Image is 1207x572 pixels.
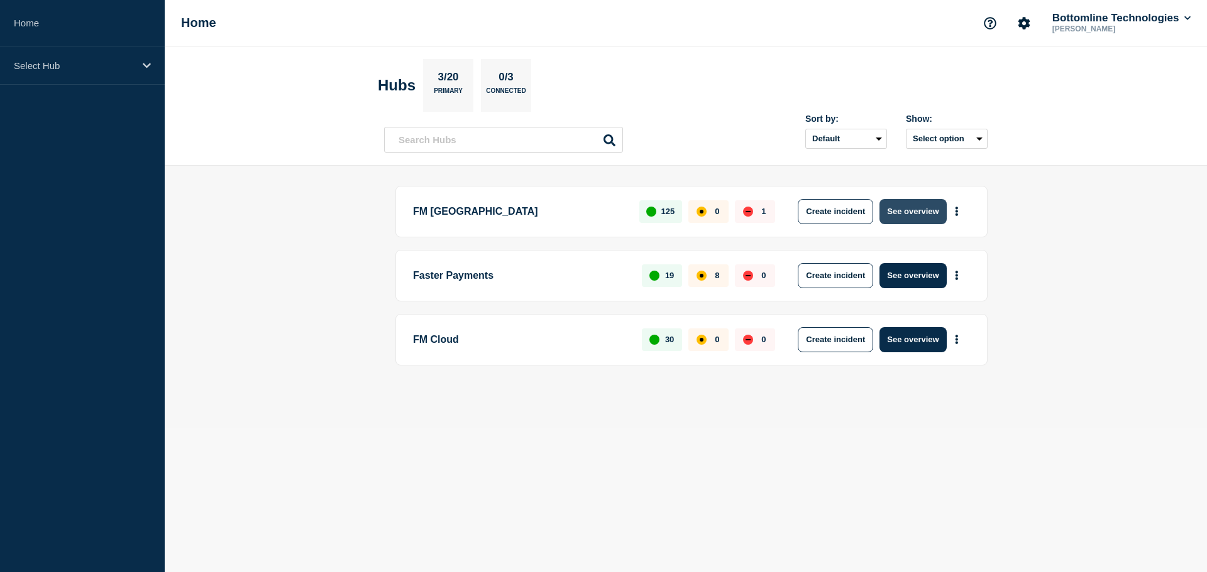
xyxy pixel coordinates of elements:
[715,335,719,344] p: 0
[761,271,766,280] p: 0
[715,271,719,280] p: 8
[378,77,416,94] h2: Hubs
[1050,12,1193,24] button: Bottomline Technologies
[879,199,946,224] button: See overview
[879,327,946,352] button: See overview
[743,335,753,345] div: down
[798,327,873,352] button: Create incident
[805,129,887,149] select: Sort by
[906,129,988,149] button: Select option
[433,71,463,87] p: 3/20
[661,207,675,216] p: 125
[697,335,707,345] div: affected
[743,271,753,281] div: down
[649,271,659,281] div: up
[879,263,946,288] button: See overview
[494,71,519,87] p: 0/3
[1050,24,1181,33] p: [PERSON_NAME]
[743,207,753,217] div: down
[649,335,659,345] div: up
[761,207,766,216] p: 1
[486,87,526,100] p: Connected
[798,199,873,224] button: Create incident
[977,10,1003,36] button: Support
[761,335,766,344] p: 0
[384,127,623,153] input: Search Hubs
[434,87,463,100] p: Primary
[949,264,965,287] button: More actions
[646,207,656,217] div: up
[14,60,135,71] p: Select Hub
[413,263,627,288] p: Faster Payments
[665,271,674,280] p: 19
[413,199,625,224] p: FM [GEOGRAPHIC_DATA]
[715,207,719,216] p: 0
[949,200,965,223] button: More actions
[805,114,887,124] div: Sort by:
[181,16,216,30] h1: Home
[906,114,988,124] div: Show:
[697,271,707,281] div: affected
[413,327,627,352] p: FM Cloud
[1011,10,1037,36] button: Account settings
[798,263,873,288] button: Create incident
[665,335,674,344] p: 30
[949,328,965,351] button: More actions
[697,207,707,217] div: affected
